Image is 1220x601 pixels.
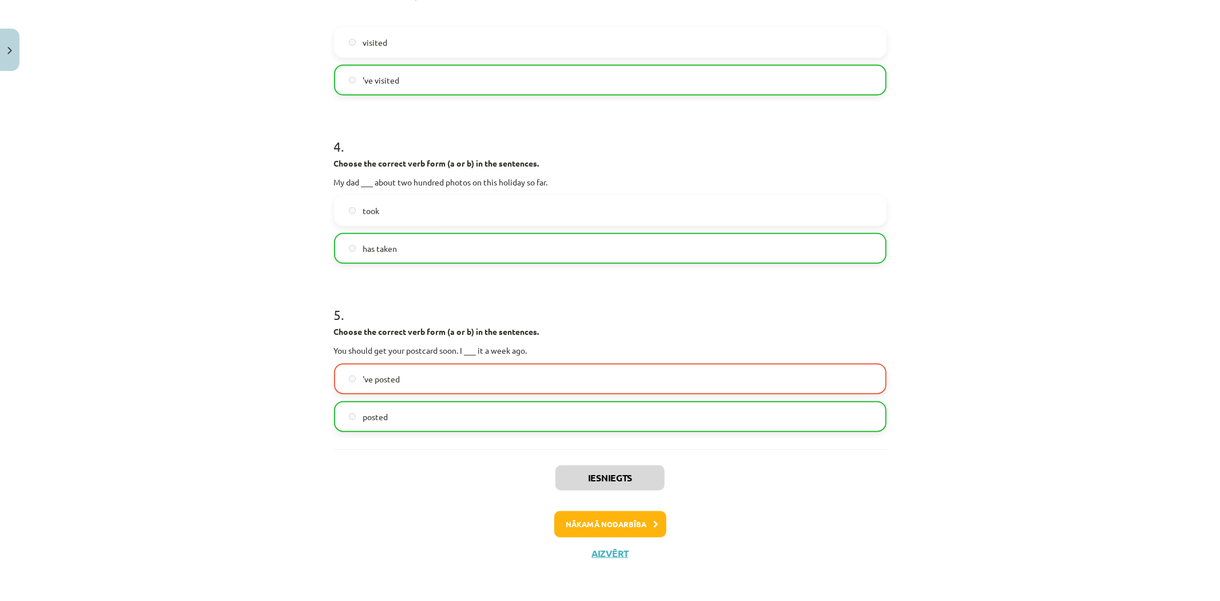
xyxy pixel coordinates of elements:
[589,548,632,559] button: Aizvērt
[349,245,356,252] input: has taken
[363,205,379,217] span: took
[334,118,887,154] h1: 4 .
[363,37,387,49] span: visited
[555,465,665,491] button: Iesniegts
[554,511,666,537] button: Nākamā nodarbība
[334,176,887,188] p: My dad ___ about two hundred photos on this holiday so far.
[349,375,356,383] input: 've posted
[363,373,400,385] span: 've posted
[363,74,399,86] span: 've visited
[334,345,887,357] p: You should get your postcard soon. I ___ it a week ago.
[363,243,397,255] span: has taken
[7,47,12,54] img: icon-close-lesson-0947bae3869378f0d4975bcd49f059093ad1ed9edebbc8119c70593378902aed.svg
[334,287,887,322] h1: 5 .
[349,207,356,215] input: took
[349,413,356,421] input: posted
[334,158,539,168] strong: Choose the correct verb form (a or b) in the sentences.
[349,77,356,84] input: 've visited
[363,411,388,423] span: posted
[349,39,356,46] input: visited
[334,326,539,337] strong: Choose the correct verb form (a or b) in the sentences.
